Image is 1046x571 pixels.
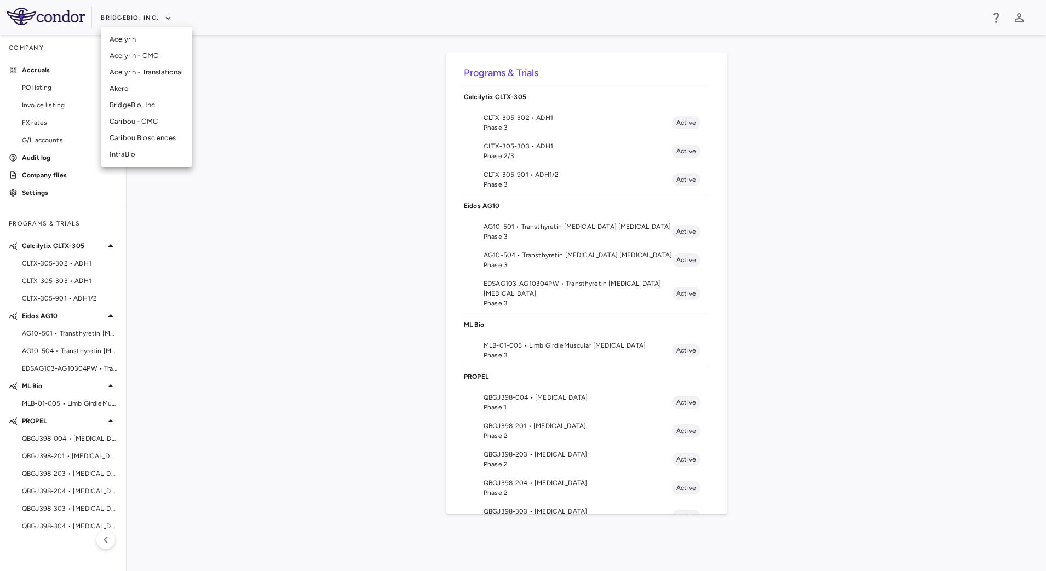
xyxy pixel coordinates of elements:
[101,130,192,146] li: Caribou Biosciences
[101,80,192,97] li: Akero
[101,113,192,130] li: Caribou - CMC
[101,48,192,64] li: Acelyrin - CMC
[101,64,192,80] li: Acelyrin - Translational
[101,146,192,163] li: IntraBio
[101,27,192,167] ul: Menu
[101,31,192,48] li: Acelyrin
[101,97,192,113] li: BridgeBio, Inc.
